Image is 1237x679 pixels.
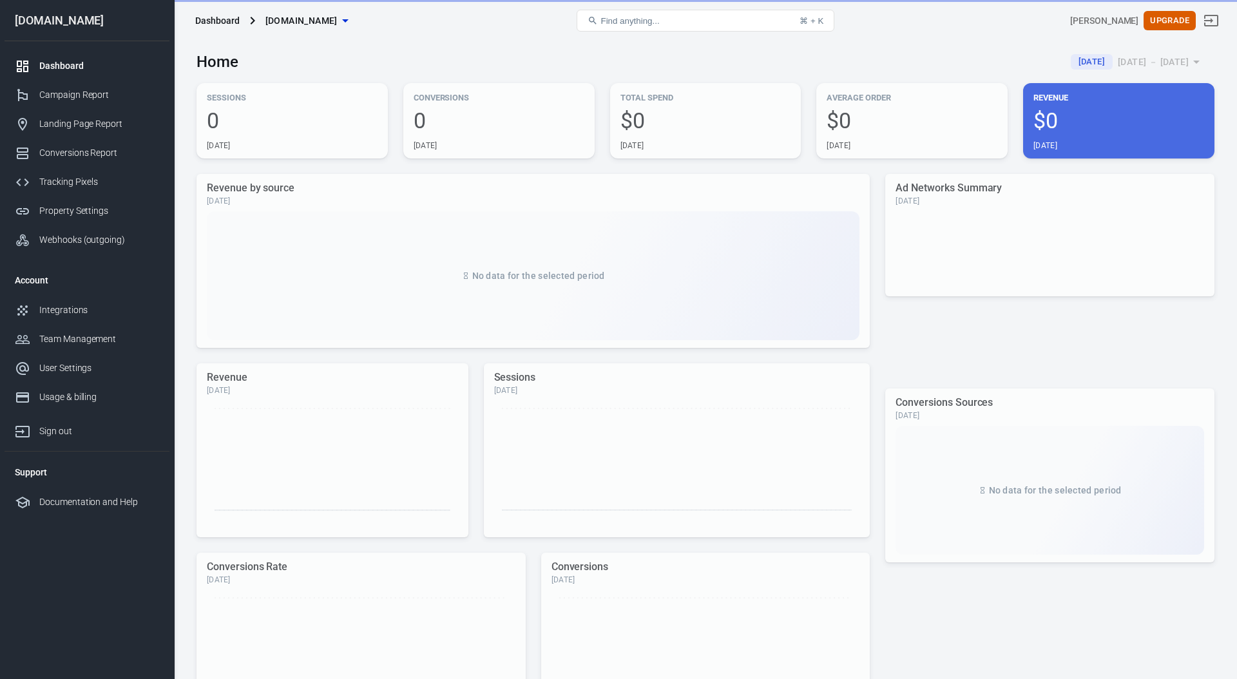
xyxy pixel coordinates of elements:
[5,325,169,354] a: Team Management
[577,10,834,32] button: Find anything...⌘ + K
[39,117,159,131] div: Landing Page Report
[39,361,159,375] div: User Settings
[39,425,159,438] div: Sign out
[39,332,159,346] div: Team Management
[5,52,169,81] a: Dashboard
[5,225,169,254] a: Webhooks (outgoing)
[5,196,169,225] a: Property Settings
[1144,11,1196,31] button: Upgrade
[39,390,159,404] div: Usage & billing
[260,9,353,33] button: [DOMAIN_NAME]
[600,16,659,26] span: Find anything...
[800,16,823,26] div: ⌘ + K
[5,110,169,139] a: Landing Page Report
[265,13,338,29] span: mymoonformula.com
[5,354,169,383] a: User Settings
[39,146,159,160] div: Conversions Report
[5,412,169,446] a: Sign out
[39,175,159,189] div: Tracking Pixels
[5,15,169,26] div: [DOMAIN_NAME]
[39,233,159,247] div: Webhooks (outgoing)
[5,81,169,110] a: Campaign Report
[5,139,169,167] a: Conversions Report
[39,495,159,509] div: Documentation and Help
[5,296,169,325] a: Integrations
[39,303,159,317] div: Integrations
[195,14,240,27] div: Dashboard
[39,204,159,218] div: Property Settings
[5,383,169,412] a: Usage & billing
[5,457,169,488] li: Support
[39,59,159,73] div: Dashboard
[1196,5,1227,36] a: Sign out
[197,53,238,71] h3: Home
[1070,14,1138,28] div: Account id: 1SPzmkFI
[5,167,169,196] a: Tracking Pixels
[5,265,169,296] li: Account
[39,88,159,102] div: Campaign Report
